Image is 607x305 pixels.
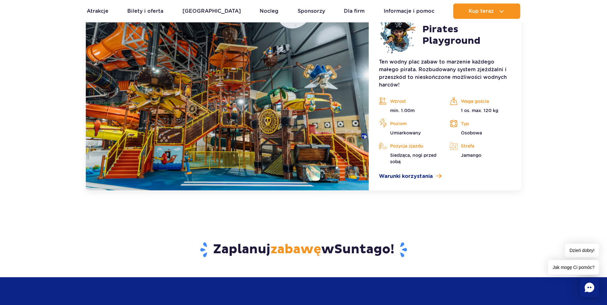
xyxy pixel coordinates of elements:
a: Atrakcje [87,4,108,19]
span: Kup teraz [469,8,494,14]
p: Osobowa [450,130,511,136]
p: 1 os. max. 120 kg [450,107,511,114]
p: min. 1.00m [379,107,440,114]
span: Jak mogę Ci pomóc? [548,260,599,275]
h2: Pirates Playground [422,24,511,47]
p: Waga gościa [450,96,511,106]
span: Dzień dobry! [565,244,599,257]
span: zabawę [270,241,321,257]
p: Siedząca, nogi przed sobą [379,152,440,165]
a: Warunki korzystania [379,172,511,180]
a: Nocleg [260,4,278,19]
a: [GEOGRAPHIC_DATA] [182,4,241,19]
p: Pozycja zjazdu [379,141,440,151]
p: Typ [450,119,511,128]
p: Ten wodny plac zabaw to marzenie każdego małego pirata. Rozbudowany system zjeżdżalni i przeszkód... [379,58,511,89]
a: Bilety i oferta [127,4,163,19]
h3: Zaplanuj w ! [117,241,490,258]
button: Kup teraz [453,4,520,19]
img: 68496b3343aa7861054357.png [379,16,417,54]
p: Wzrost [379,96,440,106]
span: Suntago [334,241,390,257]
a: Dla firm [344,4,365,19]
a: Sponsorzy [298,4,325,19]
p: Poziom [379,119,440,128]
a: Informacje i pomoc [384,4,434,19]
p: Umiarkowany [379,130,440,136]
p: Strefa [450,141,511,151]
div: Chat [580,278,599,297]
p: Jamango [450,152,511,158]
span: Warunki korzystania [379,172,433,180]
